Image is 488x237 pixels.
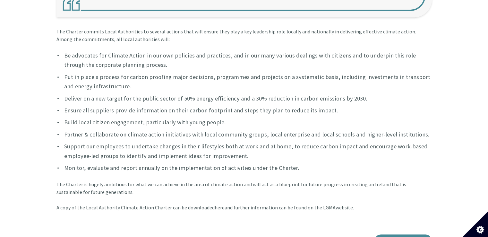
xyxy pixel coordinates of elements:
[56,94,432,103] li: Deliver on a new target for the public sector of 50% energy efficiency and a 30% reduction in car...
[56,142,432,161] li: Support our employees to undertake changes in their lifestyles both at work and at home, to reduc...
[462,211,488,237] button: Set cookie preferences
[336,204,353,211] a: website
[56,51,432,70] li: Be advocates for Climate Action in our own policies and practices, and in our many various dealin...
[215,204,225,211] a: here
[56,118,432,127] li: Build local citizen engagement, particularly with young people.
[56,106,432,115] li: Ensure all suppliers provide information on their carbon footprint and steps they plan to reduce ...
[56,163,432,172] li: Monitor, evaluate and report annually on the implementation of activities under the Charter.
[56,130,432,139] li: Partner & collaborate on climate action initiatives with local community groups, local enterprise...
[56,204,354,211] span: A copy of the Local Authority Climate Action Charter can be downloaded and further information ca...
[56,72,432,91] li: Put in place a process for carbon proofing major decisions, programmes and projects on a systemat...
